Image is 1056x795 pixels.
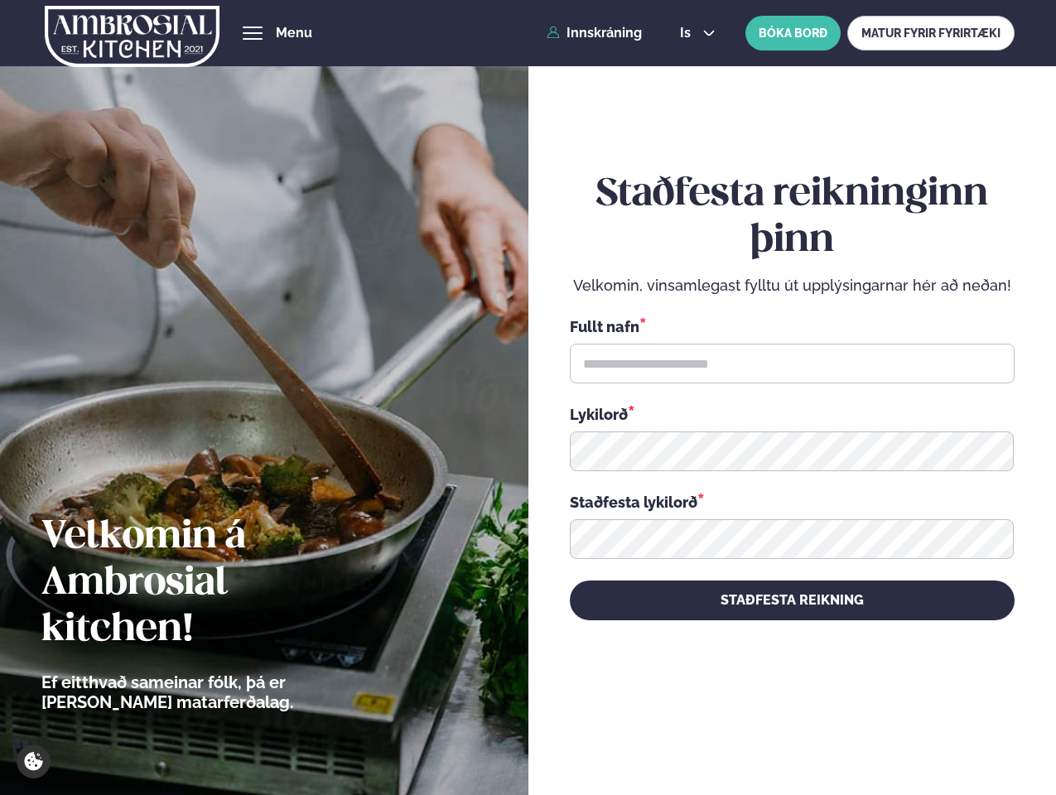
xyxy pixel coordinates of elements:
[745,16,841,51] button: BÓKA BORÐ
[667,26,729,40] button: is
[847,16,1015,51] a: MATUR FYRIR FYRIRTÆKI
[570,491,1015,513] div: Staðfesta lykilorð
[570,403,1015,425] div: Lykilorð
[547,26,642,41] a: Innskráning
[570,171,1015,264] h2: Staðfesta reikninginn þinn
[570,316,1015,337] div: Fullt nafn
[570,581,1015,620] button: STAÐFESTA REIKNING
[45,2,219,70] img: logo
[570,276,1015,296] p: Velkomin, vinsamlegast fylltu út upplýsingarnar hér að neðan!
[41,672,385,712] p: Ef eitthvað sameinar fólk, þá er [PERSON_NAME] matarferðalag.
[243,23,263,43] button: hamburger
[17,744,51,778] a: Cookie settings
[680,26,696,40] span: is
[41,514,385,653] h2: Velkomin á Ambrosial kitchen!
